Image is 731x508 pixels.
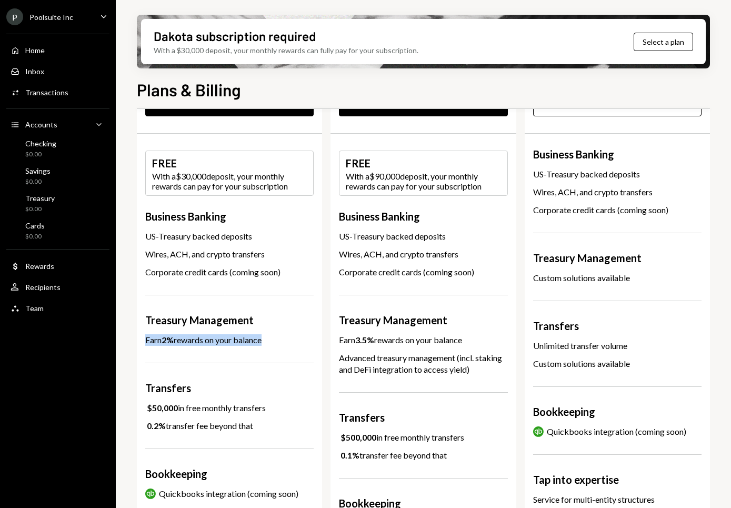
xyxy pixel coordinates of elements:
[6,163,109,188] a: Savings$0.00
[533,404,702,420] div: Bookkeeping
[159,488,298,500] div: Quickbooks integration (coming soon)
[6,256,109,275] a: Rewards
[145,266,314,278] div: Corporate credit cards (coming soon)
[6,136,109,161] a: Checking$0.00
[533,272,702,284] div: Custom solutions available
[25,46,45,55] div: Home
[533,186,702,198] div: Wires, ACH, and crypto transfers
[154,45,418,56] div: With a $30,000 deposit, your monthly rewards can fully pay for your subscription.
[145,312,314,328] div: Treasury Management
[29,13,73,22] div: Poolsuite Inc
[339,248,507,260] div: Wires, ACH, and crypto transfers
[25,205,55,214] div: $0.00
[25,120,57,129] div: Accounts
[25,194,55,203] div: Treasury
[25,88,68,97] div: Transactions
[147,421,166,431] b: 0.2%
[533,358,702,370] div: Custom solutions available
[533,318,702,334] div: Transfers
[355,335,374,345] b: 3.5%
[145,208,314,224] div: Business Banking
[25,221,45,230] div: Cards
[339,352,507,375] div: Advanced treasury management (incl. staking and DeFi integration to access yield)
[25,166,51,175] div: Savings
[346,171,500,191] div: With a $90,000 deposit, your monthly rewards can pay for your subscription
[137,79,241,100] h1: Plans & Billing
[25,139,56,148] div: Checking
[6,218,109,243] a: Cards$0.00
[6,191,109,216] a: Treasury$0.00
[339,432,464,443] div: in free monthly transfers
[145,334,262,346] div: Earn rewards on your balance
[145,466,314,482] div: Bookkeeping
[6,277,109,296] a: Recipients
[533,146,702,162] div: Business Banking
[25,304,44,313] div: Team
[152,155,307,171] div: FREE
[339,231,507,242] div: US-Treasury backed deposits
[533,204,702,216] div: Corporate credit cards (coming soon)
[533,494,702,505] div: Service for multi-entity structures
[145,420,253,432] div: transfer fee beyond that
[152,171,307,191] div: With a $30,000 deposit, your monthly rewards can pay for your subscription
[339,312,507,328] div: Treasury Management
[6,62,109,81] a: Inbox
[145,380,314,396] div: Transfers
[547,426,686,437] div: Quickbooks integration (coming soon)
[25,67,44,76] div: Inbox
[25,262,54,271] div: Rewards
[145,402,266,414] div: in free monthly transfers
[25,232,45,241] div: $0.00
[162,335,174,345] b: 2%
[25,283,61,292] div: Recipients
[341,450,359,460] b: 0.1%
[339,266,507,278] div: Corporate credit cards (coming soon)
[145,231,314,242] div: US-Treasury backed deposits
[346,155,500,171] div: FREE
[6,83,109,102] a: Transactions
[634,33,693,51] button: Select a plan
[25,150,56,159] div: $0.00
[533,250,702,266] div: Treasury Management
[339,450,447,461] div: transfer fee beyond that
[6,41,109,59] a: Home
[147,403,178,413] b: $50,000
[154,27,316,45] div: Dakota subscription required
[341,432,376,442] b: $500,000
[533,472,702,487] div: Tap into expertise
[145,248,314,260] div: Wires, ACH, and crypto transfers
[6,298,109,317] a: Team
[533,168,702,180] div: US-Treasury backed deposits
[339,208,507,224] div: Business Banking
[6,8,23,25] div: P
[339,410,507,425] div: Transfers
[6,115,109,134] a: Accounts
[339,334,462,346] div: Earn rewards on your balance
[25,177,51,186] div: $0.00
[533,340,702,352] div: Unlimited transfer volume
